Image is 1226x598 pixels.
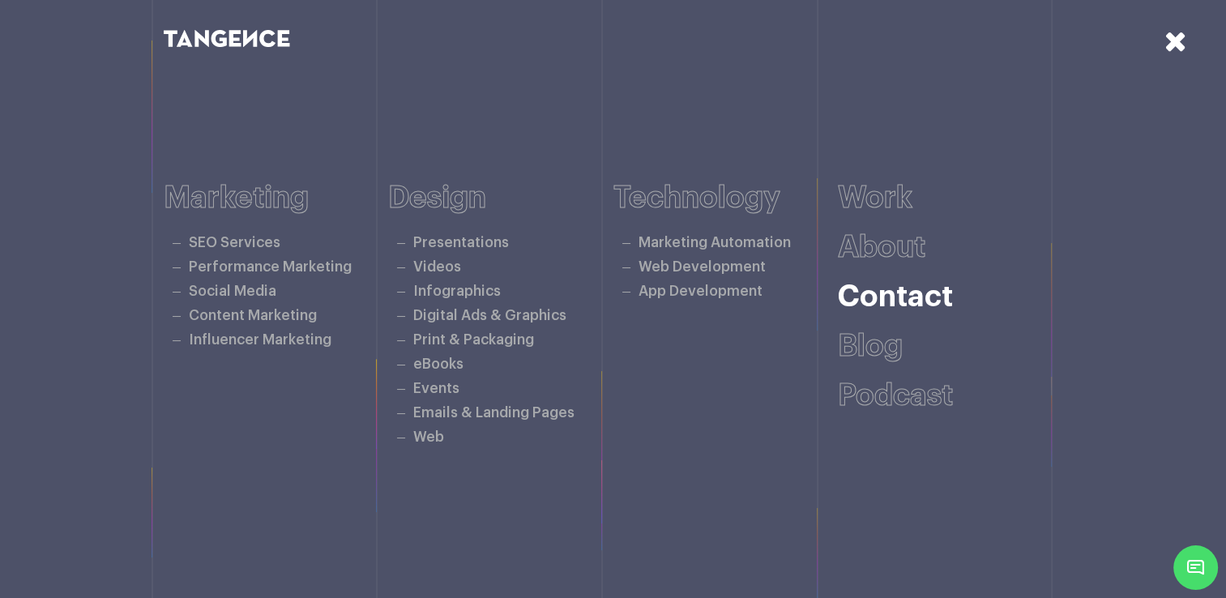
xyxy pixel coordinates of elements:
a: Print & Packaging [413,333,534,347]
h6: Marketing [164,182,389,215]
a: Work [838,183,912,213]
a: Content Marketing [189,309,317,322]
a: Events [413,382,459,395]
a: Influencer Marketing [189,333,331,347]
h6: Design [388,182,613,215]
span: Chat Widget [1173,545,1218,590]
a: Videos [413,260,461,274]
a: Contact [838,282,953,312]
a: Web [413,430,444,444]
a: Marketing Automation [639,236,791,250]
a: App Development [639,284,763,298]
a: Podcast [838,381,953,411]
a: Emails & Landing Pages [413,406,575,420]
a: Infographics [413,284,501,298]
a: Social Media [189,284,276,298]
a: Web Development [639,260,766,274]
a: Performance Marketing [189,260,352,274]
h6: Technology [613,182,839,215]
a: Blog [838,331,903,361]
a: eBooks [413,357,463,371]
a: SEO Services [189,236,280,250]
a: About [838,233,925,263]
a: Presentations [413,236,509,250]
a: Digital Ads & Graphics [413,309,566,322]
